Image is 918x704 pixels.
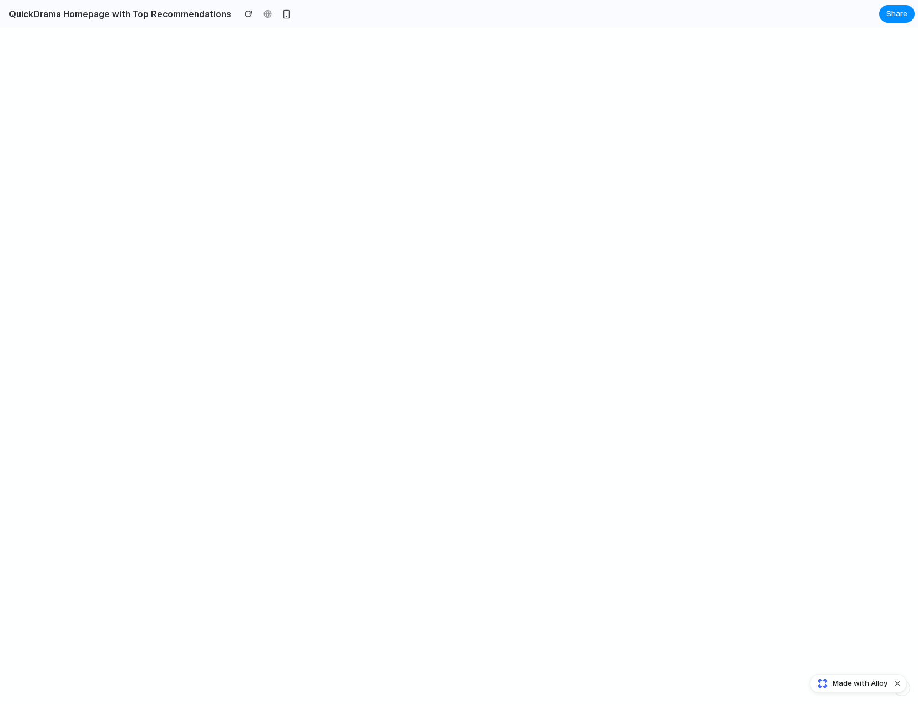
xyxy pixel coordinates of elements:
span: Share [886,8,907,19]
button: Share [879,5,915,23]
span: Made with Alloy [833,678,887,689]
button: Dismiss watermark [891,677,904,690]
h2: QuickDrama Homepage with Top Recommendations [4,7,231,21]
a: Made with Alloy [810,678,889,689]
